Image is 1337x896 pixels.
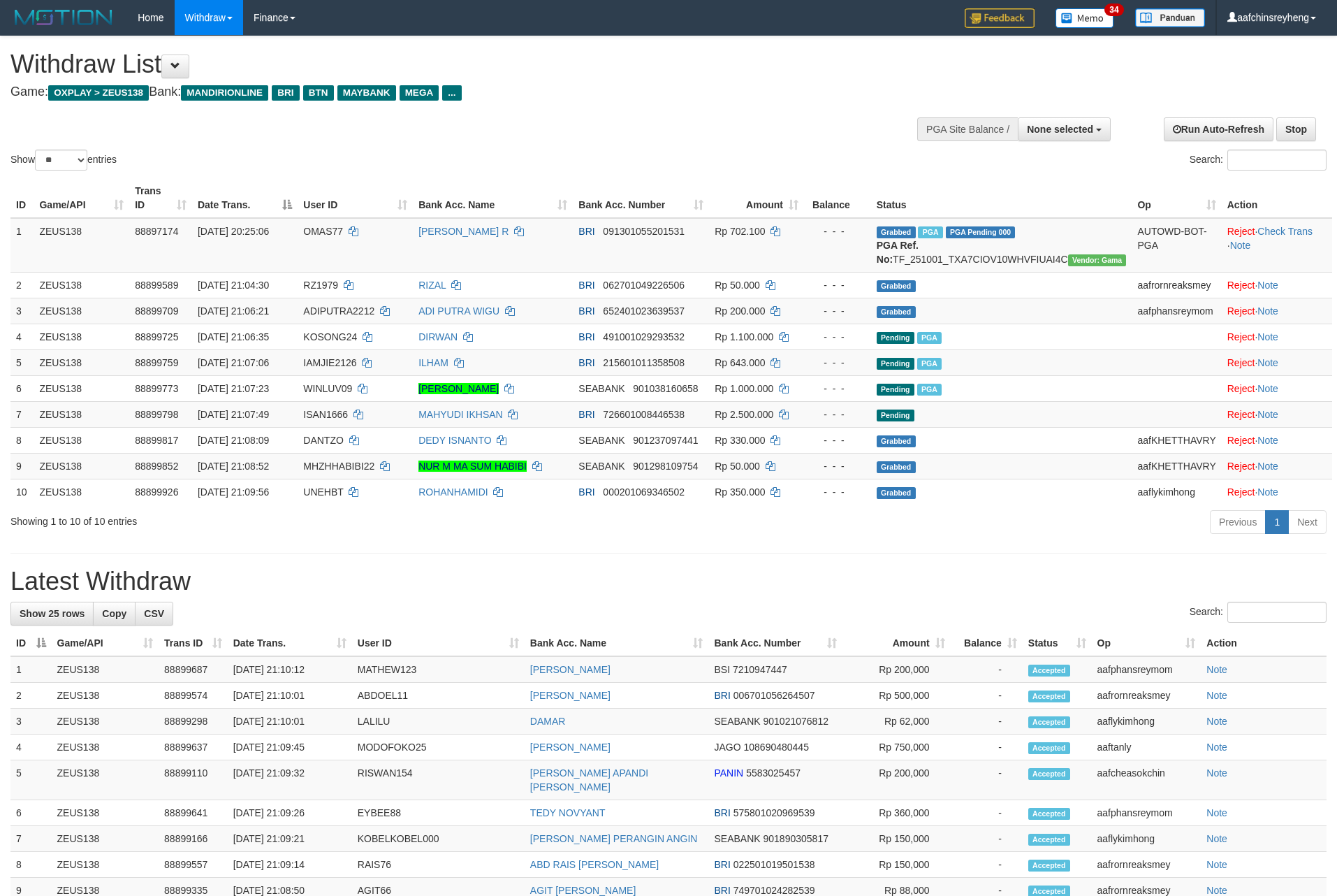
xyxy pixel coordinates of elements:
[52,630,159,656] th: Game/API: activate to sort column ascending
[198,331,269,342] span: [DATE] 21:06:35
[810,330,865,344] div: - - -
[198,486,269,498] span: [DATE] 21:09:56
[418,305,499,317] a: ADI PUTRA WIGU
[578,486,594,498] span: BRI
[1227,602,1327,623] input: Search:
[228,709,352,735] td: [DATE] 21:10:01
[418,435,492,446] a: DEDY ISNANTO
[1222,427,1332,453] td: ·
[10,401,34,427] td: 7
[1132,298,1221,324] td: aafphansreymom
[34,375,129,401] td: ZEUS138
[1206,742,1227,753] a: Note
[715,409,773,420] span: Rp 2.500.000
[951,760,1023,800] td: -
[352,735,525,760] td: MODOFOKO25
[877,226,916,238] span: Grabbed
[715,226,765,237] span: Rp 702.100
[1132,479,1221,505] td: aaflykimhong
[744,742,809,753] span: Copy 108690480445 to clipboard
[303,85,334,101] span: BTN
[1210,510,1266,534] a: Previous
[352,683,525,709] td: ABDOEL11
[877,358,914,370] span: Pending
[877,487,916,499] span: Grabbed
[877,461,916,473] span: Grabbed
[714,742,740,753] span: JAGO
[603,305,685,317] span: Copy 652401023639537 to clipboard
[198,435,269,446] span: [DATE] 21:08:09
[1206,807,1227,818] a: Note
[530,767,648,793] a: [PERSON_NAME] APANDI [PERSON_NAME]
[951,709,1023,735] td: -
[530,859,659,870] a: ABD RAIS [PERSON_NAME]
[1257,486,1278,498] a: Note
[578,383,624,394] span: SEABANK
[1132,272,1221,298] td: aafrornreaksmey
[1206,664,1227,675] a: Note
[159,709,228,735] td: 88899298
[34,453,129,479] td: ZEUS138
[135,602,173,626] a: CSV
[715,280,760,291] span: Rp 50.000
[272,85,299,101] span: BRI
[733,664,787,675] span: Copy 7210947447 to clipboard
[1206,885,1227,896] a: Note
[400,85,439,101] span: MEGA
[877,306,916,318] span: Grabbed
[159,656,228,683] td: 88899687
[129,178,192,218] th: Trans ID: activate to sort column ascending
[10,218,34,273] td: 1
[1265,510,1289,534] a: 1
[10,427,34,453] td: 8
[917,384,942,396] span: Marked by aaftrukkakada
[10,298,34,324] td: 3
[198,226,269,237] span: [DATE] 20:25:06
[1227,150,1327,171] input: Search:
[530,885,636,896] a: AGIT [PERSON_NAME]
[1227,331,1255,342] a: Reject
[1257,226,1313,237] a: Check Trans
[733,807,815,818] span: Copy 575801020969539 to clipboard
[418,226,509,237] a: [PERSON_NAME] R
[135,331,178,342] span: 88899725
[48,85,149,101] span: OXPLAY > ZEUS138
[418,331,458,342] a: DIRWAN
[352,630,525,656] th: User ID: activate to sort column ascending
[10,349,34,375] td: 5
[135,435,178,446] span: 88899817
[1092,630,1201,656] th: Op: activate to sort column ascending
[34,298,129,324] td: ZEUS138
[951,735,1023,760] td: -
[917,332,942,344] span: Marked by aaftrukkakada
[842,735,950,760] td: Rp 750,000
[714,807,730,818] span: BRI
[1028,665,1070,677] span: Accepted
[877,240,919,265] b: PGA Ref. No:
[52,760,159,800] td: ZEUS138
[135,357,178,368] span: 88899759
[578,331,594,342] span: BRI
[810,485,865,499] div: - - -
[633,383,698,394] span: Copy 901038160658 to clipboard
[93,602,136,626] a: Copy
[10,735,52,760] td: 4
[102,608,126,619] span: Copy
[135,383,178,394] span: 88899773
[1028,808,1070,820] span: Accepted
[603,486,685,498] span: Copy 000201069346502 to clipboard
[842,709,950,735] td: Rp 62,000
[1227,435,1255,446] a: Reject
[842,656,950,683] td: Rp 200,000
[1068,254,1127,266] span: Vendor URL: https://trx31.1velocity.biz
[159,760,228,800] td: 88899110
[1257,435,1278,446] a: Note
[810,224,865,238] div: - - -
[52,735,159,760] td: ZEUS138
[52,800,159,826] td: ZEUS138
[804,178,871,218] th: Balance
[871,218,1132,273] td: TF_251001_TXA7CIOV10WHVFIUAI4C
[10,85,877,99] h4: Game: Bank:
[10,630,52,656] th: ID: activate to sort column descending
[10,324,34,349] td: 4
